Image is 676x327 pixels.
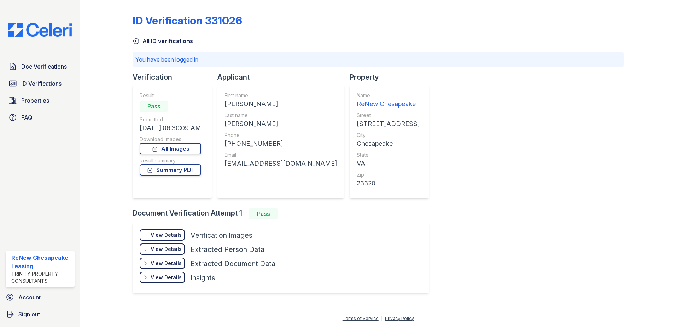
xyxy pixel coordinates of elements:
[225,159,337,168] div: [EMAIL_ADDRESS][DOMAIN_NAME]
[225,151,337,159] div: Email
[18,293,41,302] span: Account
[140,92,201,99] div: Result
[135,55,621,64] p: You have been logged in
[11,253,72,270] div: ReNew Chesapeake Leasing
[381,316,383,321] div: |
[357,92,420,99] div: Name
[343,316,379,321] a: Terms of Service
[140,101,168,112] div: Pass
[357,119,420,129] div: [STREET_ADDRESS]
[151,231,182,239] div: View Details
[225,92,337,99] div: First name
[18,310,40,319] span: Sign out
[21,62,67,71] span: Doc Verifications
[6,110,75,125] a: FAQ
[191,245,264,254] div: Extracted Person Data
[3,307,77,321] a: Sign out
[140,136,201,143] div: Download Images
[151,260,182,267] div: View Details
[3,290,77,304] a: Account
[225,99,337,109] div: [PERSON_NAME]
[3,23,77,37] img: CE_Logo_Blue-a8612792a0a2168367f1c8372b55b34899dd931a85d93a1a3d3e32e68fde9ad4.png
[140,123,201,133] div: [DATE] 06:30:09 AM
[350,72,435,82] div: Property
[21,79,62,88] span: ID Verifications
[357,139,420,149] div: Chesapeake
[191,273,215,283] div: Insights
[133,14,242,27] div: ID Verification 331026
[357,151,420,159] div: State
[225,132,337,139] div: Phone
[225,112,337,119] div: Last name
[191,259,275,269] div: Extracted Document Data
[357,92,420,109] a: Name ReNew Chesapeake
[357,99,420,109] div: ReNew Chesapeake
[140,116,201,123] div: Submitted
[21,96,49,105] span: Properties
[357,132,420,139] div: City
[217,72,350,82] div: Applicant
[133,208,435,219] div: Document Verification Attempt 1
[151,274,182,281] div: View Details
[140,143,201,154] a: All Images
[6,76,75,91] a: ID Verifications
[133,72,217,82] div: Verification
[357,171,420,178] div: Zip
[357,112,420,119] div: Street
[191,230,252,240] div: Verification Images
[133,37,193,45] a: All ID verifications
[140,164,201,176] a: Summary PDF
[357,178,420,188] div: 23320
[225,119,337,129] div: [PERSON_NAME]
[151,246,182,253] div: View Details
[6,59,75,74] a: Doc Verifications
[249,208,278,219] div: Pass
[21,113,33,122] span: FAQ
[357,159,420,168] div: VA
[11,270,72,285] div: Trinity Property Consultants
[225,139,337,149] div: [PHONE_NUMBER]
[6,93,75,108] a: Properties
[140,157,201,164] div: Result summary
[385,316,414,321] a: Privacy Policy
